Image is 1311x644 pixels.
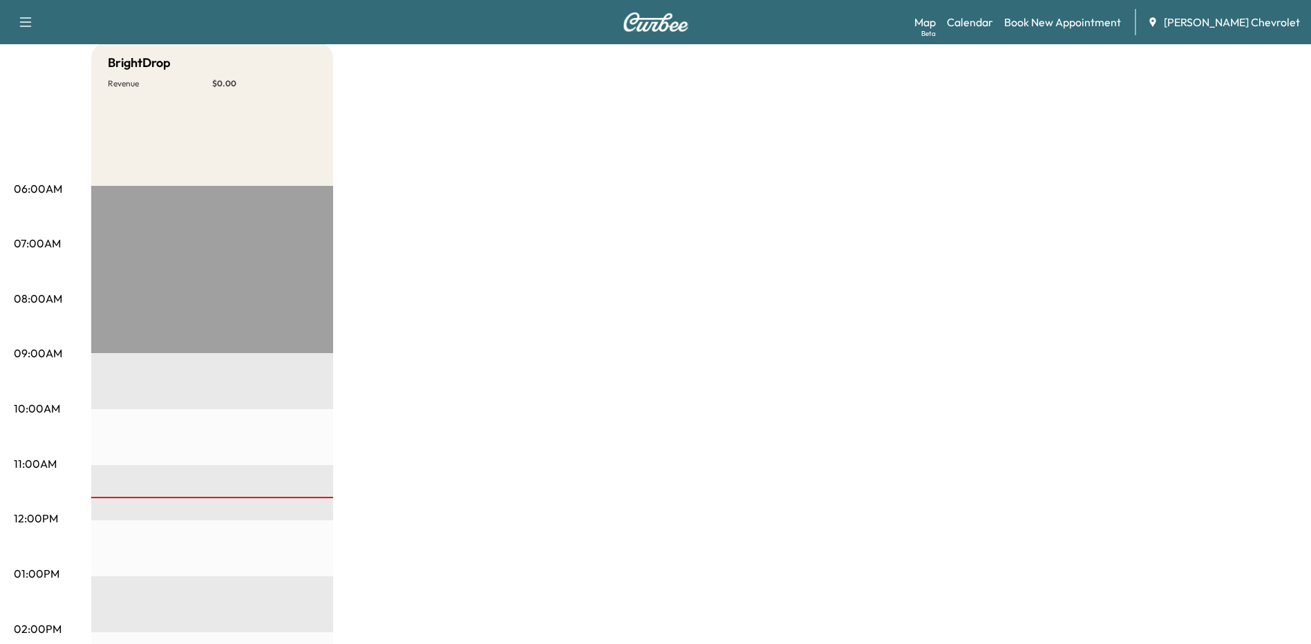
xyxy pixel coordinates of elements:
[14,510,58,527] p: 12:00PM
[14,235,61,252] p: 07:00AM
[14,345,62,361] p: 09:00AM
[914,14,936,30] a: MapBeta
[14,455,57,472] p: 11:00AM
[623,12,689,32] img: Curbee Logo
[212,78,317,89] p: $ 0.00
[108,78,212,89] p: Revenue
[921,28,936,39] div: Beta
[14,290,62,307] p: 08:00AM
[14,621,62,637] p: 02:00PM
[108,53,171,73] h5: BrightDrop
[14,180,62,197] p: 06:00AM
[1164,14,1300,30] span: [PERSON_NAME] Chevrolet
[14,565,59,582] p: 01:00PM
[947,14,993,30] a: Calendar
[1004,14,1121,30] a: Book New Appointment
[14,400,60,417] p: 10:00AM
